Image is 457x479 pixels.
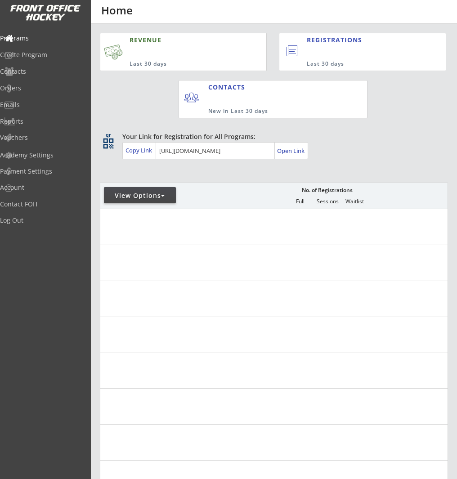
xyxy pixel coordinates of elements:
[102,137,115,150] button: qr_code
[103,132,113,138] div: qr
[130,36,225,45] div: REVENUE
[307,36,406,45] div: REGISTRATIONS
[341,198,368,205] div: Waitlist
[314,198,341,205] div: Sessions
[104,191,176,200] div: View Options
[299,187,355,193] div: No. of Registrations
[277,147,305,155] div: Open Link
[122,132,420,141] div: Your Link for Registration for All Programs:
[125,146,154,154] div: Copy Link
[307,60,409,68] div: Last 30 days
[287,198,314,205] div: Full
[277,144,305,157] a: Open Link
[130,60,225,68] div: Last 30 days
[208,107,325,115] div: New in Last 30 days
[208,83,249,92] div: CONTACTS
